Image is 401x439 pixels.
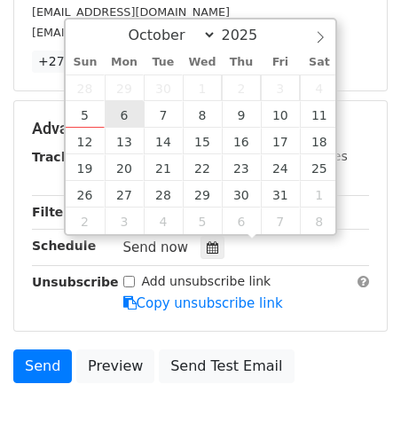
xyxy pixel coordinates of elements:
span: October 25, 2025 [300,154,339,181]
span: October 11, 2025 [300,101,339,128]
span: Mon [105,57,144,68]
input: Year [216,27,280,43]
span: October 12, 2025 [66,128,105,154]
small: [EMAIL_ADDRESS][DOMAIN_NAME] [32,26,230,39]
span: October 10, 2025 [261,101,300,128]
span: October 24, 2025 [261,154,300,181]
span: Tue [144,57,183,68]
h5: Advanced [32,119,369,138]
span: October 6, 2025 [105,101,144,128]
small: [EMAIL_ADDRESS][DOMAIN_NAME] [32,5,230,19]
span: Wed [183,57,222,68]
span: October 28, 2025 [144,181,183,208]
span: Thu [222,57,261,68]
span: October 1, 2025 [183,74,222,101]
span: October 17, 2025 [261,128,300,154]
span: October 9, 2025 [222,101,261,128]
span: October 26, 2025 [66,181,105,208]
span: November 3, 2025 [105,208,144,234]
span: November 4, 2025 [144,208,183,234]
span: October 19, 2025 [66,154,105,181]
label: UTM Codes [278,147,347,166]
span: October 30, 2025 [222,181,261,208]
span: September 28, 2025 [66,74,105,101]
strong: Filters [32,205,77,219]
a: Send Test Email [159,349,294,383]
a: Send [13,349,72,383]
span: November 7, 2025 [261,208,300,234]
span: October 31, 2025 [261,181,300,208]
span: October 21, 2025 [144,154,183,181]
span: October 5, 2025 [66,101,105,128]
span: Sun [66,57,105,68]
span: November 5, 2025 [183,208,222,234]
span: Sat [300,57,339,68]
label: Add unsubscribe link [142,272,271,291]
span: November 2, 2025 [66,208,105,234]
span: October 20, 2025 [105,154,144,181]
span: September 29, 2025 [105,74,144,101]
iframe: Chat Widget [312,354,401,439]
span: November 8, 2025 [300,208,339,234]
span: October 29, 2025 [183,181,222,208]
span: October 13, 2025 [105,128,144,154]
span: October 3, 2025 [261,74,300,101]
span: October 14, 2025 [144,128,183,154]
a: Preview [76,349,154,383]
span: October 27, 2025 [105,181,144,208]
strong: Unsubscribe [32,275,119,289]
span: October 2, 2025 [222,74,261,101]
strong: Tracking [32,150,91,164]
span: November 1, 2025 [300,181,339,208]
span: October 7, 2025 [144,101,183,128]
span: October 4, 2025 [300,74,339,101]
span: October 18, 2025 [300,128,339,154]
span: November 6, 2025 [222,208,261,234]
span: October 16, 2025 [222,128,261,154]
a: Copy unsubscribe link [123,295,283,311]
span: October 15, 2025 [183,128,222,154]
span: October 22, 2025 [183,154,222,181]
a: +27 more [32,51,106,73]
span: Fri [261,57,300,68]
span: October 8, 2025 [183,101,222,128]
span: Send now [123,239,189,255]
span: September 30, 2025 [144,74,183,101]
span: October 23, 2025 [222,154,261,181]
strong: Schedule [32,239,96,253]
